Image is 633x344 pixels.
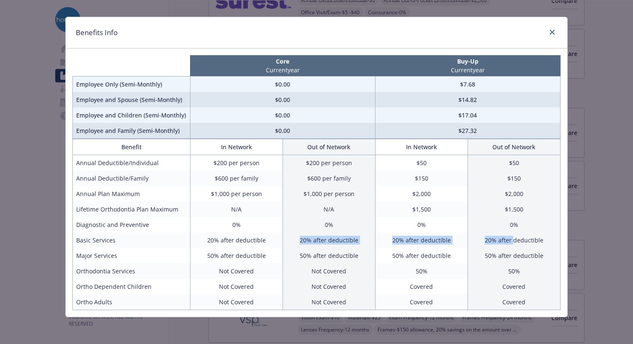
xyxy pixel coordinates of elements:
td: Covered [468,279,560,294]
h1: Benefits Info [76,27,118,38]
td: 20% after deductible [190,232,283,248]
td: Not Covered [190,294,283,310]
td: Not Covered [283,294,375,310]
td: $14.82 [375,92,560,107]
td: $50 [375,155,468,171]
td: $1,000 per person [190,186,283,201]
td: Orthodontia Services [73,263,190,279]
td: Basic Services [73,232,190,248]
td: Major Services [73,248,190,263]
td: N/A [283,201,375,217]
td: $600 per family [283,171,375,186]
p: Core [192,57,373,66]
td: $1,500 [468,201,560,217]
td: Diagnostic and Preventive [73,217,190,232]
td: $50 [468,155,560,171]
p: Current year [192,66,373,74]
td: Ortho Dependent Children [73,279,190,294]
th: Out of Network [468,139,560,155]
td: 20% after deductible [375,232,468,248]
p: Buy-Up [377,57,558,66]
div: compare plan details [65,17,568,317]
td: 0% [375,217,468,232]
td: $17.04 [375,107,560,123]
td: Not Covered [190,279,283,294]
td: 0% [190,217,283,232]
td: Annual Plan Maximum [73,186,190,201]
td: 50% after deductible [468,248,560,263]
td: Employee and Family (Semi-Monthly) [73,123,190,139]
td: Not Covered [190,263,283,279]
p: Current year [377,66,558,74]
td: 0% [283,217,375,232]
td: 20% after deductible [283,232,375,248]
td: 50% after deductible [283,248,375,263]
td: Annual Deductible/Individual [73,155,190,171]
td: $0.00 [190,123,375,139]
td: $150 [375,171,468,186]
td: $0.00 [190,76,375,92]
td: $27.32 [375,123,560,139]
td: N/A [190,201,283,217]
th: Out of Network [283,139,375,155]
td: $2,000 [375,186,468,201]
td: Ortho Adults [73,294,190,310]
a: close [547,27,557,37]
td: $0.00 [190,107,375,123]
td: $600 per family [190,171,283,186]
th: In Network [375,139,468,155]
td: 20% after deductible [468,232,560,248]
td: Employee Only (Semi-Monthly) [73,76,190,92]
td: Not Covered [283,263,375,279]
td: Covered [375,294,468,310]
td: Lifetime Orthodontia Plan Maximum [73,201,190,217]
td: Covered [468,294,560,310]
th: In Network [190,139,283,155]
td: $150 [468,171,560,186]
td: $2,000 [468,186,560,201]
td: Employee and Children (Semi-Monthly) [73,107,190,123]
td: 50% [375,263,468,279]
td: Covered [375,279,468,294]
th: Benefit [73,139,190,155]
td: 0% [468,217,560,232]
td: Annual Deductible/Family [73,171,190,186]
td: Not Covered [283,279,375,294]
td: $7.68 [375,76,560,92]
td: $0.00 [190,92,375,107]
td: $200 per person [190,155,283,171]
th: intentionally left blank [73,55,190,76]
td: $1,000 per person [283,186,375,201]
td: 50% after deductible [190,248,283,263]
td: 50% [468,263,560,279]
td: 50% after deductible [375,248,468,263]
td: $200 per person [283,155,375,171]
td: $1,500 [375,201,468,217]
td: Employee and Spouse (Semi-Monthly) [73,92,190,107]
